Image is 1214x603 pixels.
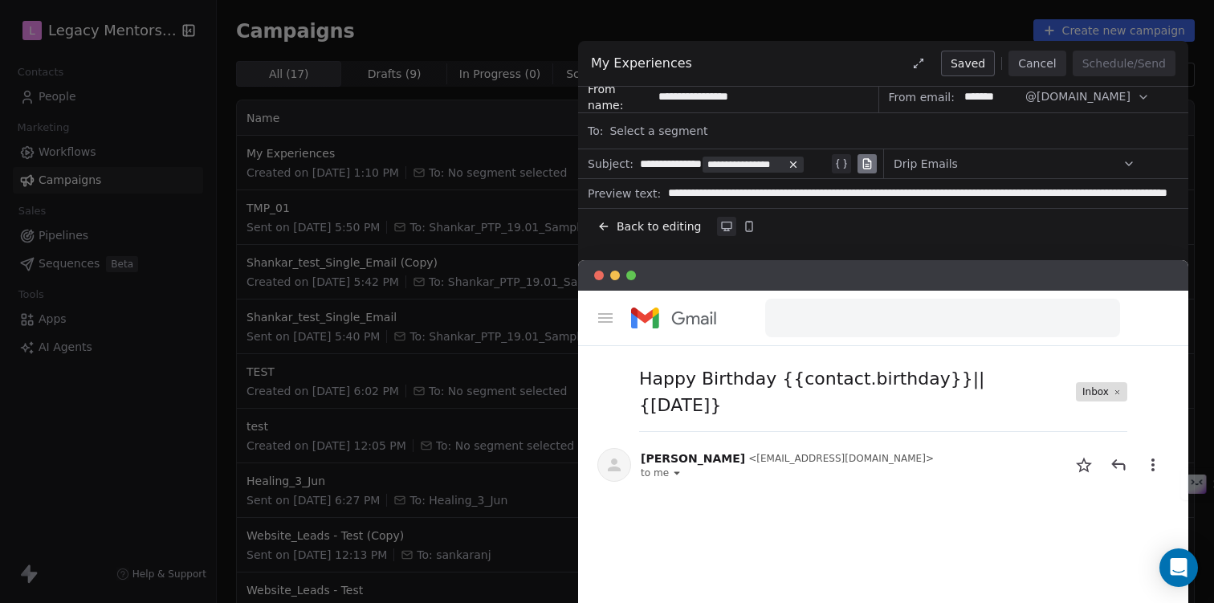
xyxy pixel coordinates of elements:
[1008,51,1065,76] button: Cancel
[588,185,661,206] span: Preview text:
[1082,385,1109,398] span: Inbox
[641,450,745,467] span: [PERSON_NAME]
[594,215,704,238] button: Back to editing
[588,123,603,139] span: To:
[748,452,934,465] span: < [EMAIL_ADDRESS][DOMAIN_NAME] >
[609,123,707,139] span: Select a segment
[639,365,1066,418] span: Happy Birthday {{contact.birthday}}||{[DATE]}
[1073,51,1175,76] button: Schedule/Send
[941,51,995,76] button: Saved
[591,54,692,73] span: My Experiences
[1025,88,1130,105] span: @[DOMAIN_NAME]
[894,156,958,172] span: Drip Emails
[889,89,955,105] span: From email:
[617,218,701,234] span: Back to editing
[641,467,669,479] span: to me
[1159,548,1198,587] div: Open Intercom Messenger
[588,156,633,177] span: Subject:
[588,81,652,113] span: From name:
